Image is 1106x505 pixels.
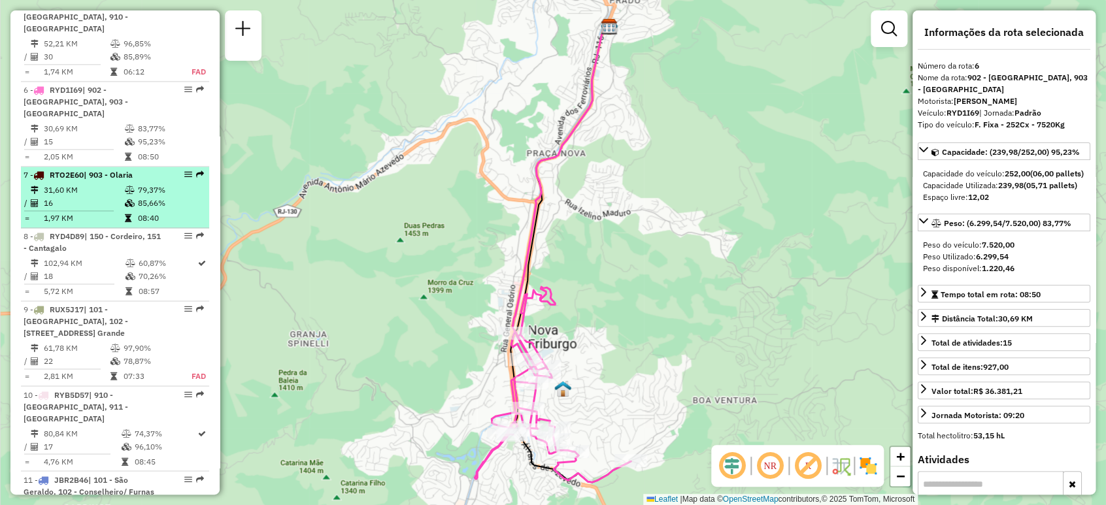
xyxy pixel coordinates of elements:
span: RYB5D57 [54,389,89,399]
div: Distância Total: [931,313,1033,325]
td: 1,97 KM [43,212,124,225]
span: Total de atividades: [931,338,1012,348]
strong: 6 [975,61,979,71]
a: Nova sessão e pesquisa [230,16,256,45]
a: Jornada Motorista: 09:20 [918,406,1090,423]
span: RUX5J17 [50,304,84,314]
i: Distância Total [31,429,39,437]
td: 1,74 KM [43,65,110,78]
span: 11 - [24,474,154,496]
td: / [24,270,30,283]
td: 22 [43,355,110,368]
td: 61,78 KM [43,342,110,355]
a: Capacidade: (239,98/252,00) 95,23% [918,142,1090,160]
td: 07:33 [123,370,177,383]
i: Distância Total [31,40,39,48]
em: Opções [184,305,192,313]
span: RYD4D89 [50,231,84,241]
strong: F. Fixa - 252Cx - 7520Kg [975,120,1065,129]
i: Rota otimizada [198,259,206,267]
i: Distância Total [31,125,39,133]
div: Jornada Motorista: 09:20 [931,410,1024,421]
td: = [24,285,30,298]
td: 78,87% [123,355,177,368]
span: − [896,468,905,484]
td: / [24,440,30,453]
td: 96,10% [133,440,197,453]
a: Leaflet [646,495,678,504]
td: 16 [43,197,124,210]
i: Total de Atividades [31,442,39,450]
td: 17 [43,440,120,453]
a: Peso: (6.299,54/7.520,00) 83,77% [918,214,1090,231]
td: 2,81 KM [43,370,110,383]
strong: (06,00 pallets) [1030,169,1084,178]
strong: 1.220,46 [982,263,1014,273]
div: Valor total: [931,385,1022,397]
span: Tempo total em rota: 08:50 [941,289,1041,299]
span: RYD1I69 [50,85,82,95]
i: Total de Atividades [31,138,39,146]
i: Distância Total [31,186,39,194]
div: Capacidade do veículo: [923,168,1085,180]
td: 102,94 KM [43,257,125,270]
i: Tempo total em rota [126,287,132,295]
td: 97,90% [123,342,177,355]
td: 70,26% [138,270,197,283]
em: Rota exportada [196,305,204,313]
strong: 252,00 [1005,169,1030,178]
i: % de utilização da cubagem [125,138,135,146]
div: Motorista: [918,95,1090,107]
span: Capacidade: (239,98/252,00) 95,23% [942,147,1080,157]
span: 8 - [24,231,161,253]
strong: 239,98 [998,180,1024,190]
td: 79,37% [137,184,203,197]
td: = [24,212,30,225]
td: 30 [43,50,110,63]
span: JBR2B46 [54,474,88,484]
strong: 7.520,00 [982,240,1014,250]
em: Opções [184,86,192,93]
em: Rota exportada [196,390,204,398]
a: Zoom out [890,466,910,486]
i: Distância Total [31,259,39,267]
i: Distância Total [31,344,39,352]
td: 08:57 [138,285,197,298]
td: 08:40 [137,212,203,225]
strong: 927,00 [983,362,1009,372]
td: = [24,370,30,383]
div: Total de itens: [931,361,1009,373]
i: % de utilização do peso [126,259,135,267]
div: Total hectolitro: [918,430,1090,442]
td: 06:12 [123,65,177,78]
td: 96,85% [123,37,177,50]
td: 08:50 [137,150,203,163]
td: 08:45 [133,455,197,468]
td: / [24,197,30,210]
strong: 12,02 [968,192,989,202]
span: + [896,448,905,464]
em: Opções [184,232,192,240]
td: 4,76 KM [43,455,120,468]
em: Opções [184,475,192,483]
h4: Atividades [918,453,1090,466]
div: Espaço livre: [923,191,1085,203]
span: 9 - [24,304,128,338]
td: 83,77% [137,122,203,135]
span: | 101 - São Geraldo, 102 - Conselheiro/ Furnas [24,474,154,496]
strong: Padrão [1014,108,1041,118]
td: 2,05 KM [43,150,124,163]
a: Tempo total em rota: 08:50 [918,285,1090,302]
span: Ocultar deslocamento [716,450,748,481]
td: FAD [177,370,207,383]
span: Exibir rótulo [792,450,824,481]
span: | 902 - [GEOGRAPHIC_DATA], 903 - [GEOGRAPHIC_DATA] [24,85,128,118]
span: | 150 - Cordeiro, 151 - Cantagalo [24,231,161,253]
i: Tempo total em rota [121,457,127,465]
i: % de utilização do peso [121,429,131,437]
em: Rota exportada [196,86,204,93]
img: CDD Nova Friburgo [601,18,618,35]
div: Peso disponível: [923,263,1085,274]
div: Nome da rota: [918,72,1090,95]
strong: 53,15 hL [973,431,1005,440]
